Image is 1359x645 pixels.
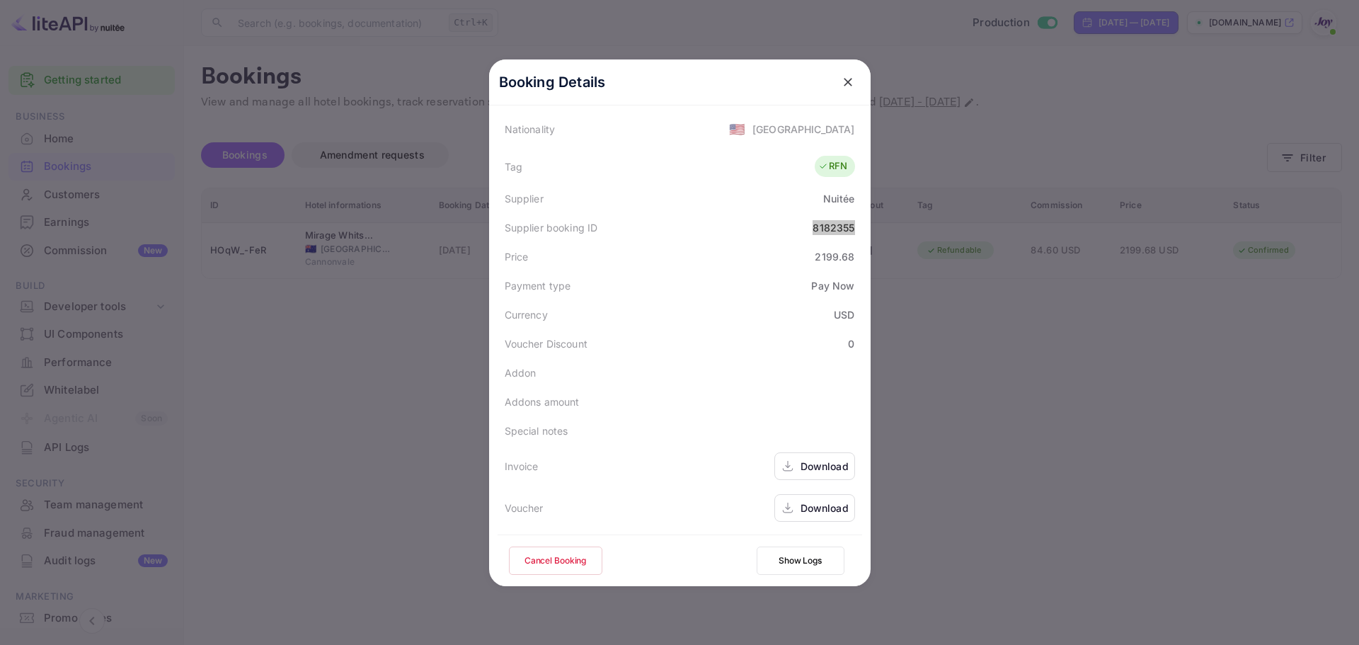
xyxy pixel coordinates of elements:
[505,336,587,351] div: Voucher Discount
[505,278,571,293] div: Payment type
[834,307,854,322] div: USD
[505,307,548,322] div: Currency
[813,220,854,235] div: 8182355
[815,249,854,264] div: 2199.68
[505,501,544,515] div: Voucher
[505,423,568,438] div: Special notes
[729,116,745,142] span: United States
[818,159,847,173] div: RFN
[823,191,855,206] div: Nuitée
[509,547,602,575] button: Cancel Booking
[848,336,854,351] div: 0
[505,459,539,474] div: Invoice
[505,122,556,137] div: Nationality
[505,249,529,264] div: Price
[811,278,854,293] div: Pay Now
[801,501,849,515] div: Download
[505,191,544,206] div: Supplier
[505,394,580,409] div: Addons amount
[757,547,844,575] button: Show Logs
[801,459,849,474] div: Download
[505,365,537,380] div: Addon
[505,159,522,174] div: Tag
[499,72,606,93] p: Booking Details
[505,220,598,235] div: Supplier booking ID
[752,122,855,137] div: [GEOGRAPHIC_DATA]
[835,69,861,95] button: close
